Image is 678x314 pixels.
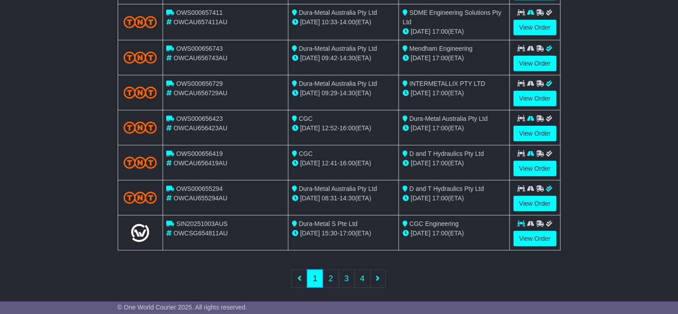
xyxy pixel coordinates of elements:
[322,230,337,237] span: 15:30
[300,18,320,26] span: [DATE]
[300,230,320,237] span: [DATE]
[300,195,320,202] span: [DATE]
[299,150,313,157] span: CGC
[340,230,355,237] span: 17:00
[411,124,430,132] span: [DATE]
[403,88,505,98] div: (ETA)
[292,124,395,133] div: - (ETA)
[131,224,149,242] img: Light
[409,115,487,122] span: Dura-Metal Australia Pty Ltd
[299,220,358,227] span: Dura-Metal S Pte Ltd
[411,195,430,202] span: [DATE]
[514,196,557,212] a: View Order
[176,9,223,16] span: OWS000657411
[307,270,323,288] a: 1
[432,195,448,202] span: 17:00
[322,159,337,167] span: 12:41
[411,230,430,237] span: [DATE]
[355,270,371,288] a: 4
[409,185,484,192] span: D and T Hydraulics Pty Ltd
[176,220,227,227] span: SIN20251003AUS
[403,159,505,168] div: (ETA)
[322,54,337,62] span: 09:42
[340,54,355,62] span: 14:30
[514,91,557,106] a: View Order
[409,150,484,157] span: D and T Hydraulics Pty Ltd
[340,89,355,97] span: 14:30
[176,80,223,87] span: OWS000656729
[292,229,395,238] div: - (ETA)
[292,53,395,63] div: - (ETA)
[299,80,377,87] span: Dura-Metal Australia Pty Ltd
[403,27,505,36] div: (ETA)
[340,195,355,202] span: 14:30
[176,150,223,157] span: OWS000656419
[118,304,248,311] span: © One World Courier 2025. All rights reserved.
[411,89,430,97] span: [DATE]
[173,124,227,132] span: OWCAU656423AU
[403,9,501,26] span: SDME Engineering Solutions Pty Ltd
[292,194,395,203] div: - (ETA)
[173,54,227,62] span: OWCAU656743AU
[124,157,157,169] img: TNT_Domestic.png
[514,20,557,35] a: View Order
[292,159,395,168] div: - (ETA)
[173,159,227,167] span: OWCAU656419AU
[432,124,448,132] span: 17:00
[173,18,227,26] span: OWCAU657411AU
[403,53,505,63] div: (ETA)
[322,195,337,202] span: 08:31
[124,192,157,204] img: TNT_Domestic.png
[409,45,473,52] span: Mendham Engineering
[514,126,557,142] a: View Order
[176,185,223,192] span: OWS000655294
[403,124,505,133] div: (ETA)
[403,194,505,203] div: (ETA)
[124,16,157,28] img: TNT_Domestic.png
[514,231,557,247] a: View Order
[176,115,223,122] span: OWS000656423
[292,18,395,27] div: - (ETA)
[340,159,355,167] span: 16:00
[300,89,320,97] span: [DATE]
[432,159,448,167] span: 17:00
[300,124,320,132] span: [DATE]
[340,124,355,132] span: 16:00
[176,45,223,52] span: OWS000656743
[323,270,339,288] a: 2
[514,161,557,177] a: View Order
[411,28,430,35] span: [DATE]
[322,89,337,97] span: 09:29
[514,56,557,71] a: View Order
[432,230,448,237] span: 17:00
[124,122,157,134] img: TNT_Domestic.png
[299,115,313,122] span: CGC
[432,54,448,62] span: 17:00
[432,28,448,35] span: 17:00
[340,18,355,26] span: 14:00
[299,45,377,52] span: Dura-Metal Australia Pty Ltd
[322,18,337,26] span: 10:33
[124,87,157,99] img: TNT_Domestic.png
[173,195,227,202] span: OWCAU655294AU
[411,54,430,62] span: [DATE]
[432,89,448,97] span: 17:00
[300,54,320,62] span: [DATE]
[173,230,228,237] span: OWCSG654811AU
[403,229,505,238] div: (ETA)
[300,159,320,167] span: [DATE]
[411,159,430,167] span: [DATE]
[409,80,485,87] span: INTERMETALLIX PTY LTD
[173,89,227,97] span: OWCAU656729AU
[409,220,459,227] span: CGC Engineering
[339,270,355,288] a: 3
[124,52,157,64] img: TNT_Domestic.png
[292,88,395,98] div: - (ETA)
[322,124,337,132] span: 12:52
[299,185,377,192] span: Dura-Metal Australia Pty Ltd
[299,9,377,16] span: Dura-Metal Australia Pty Ltd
